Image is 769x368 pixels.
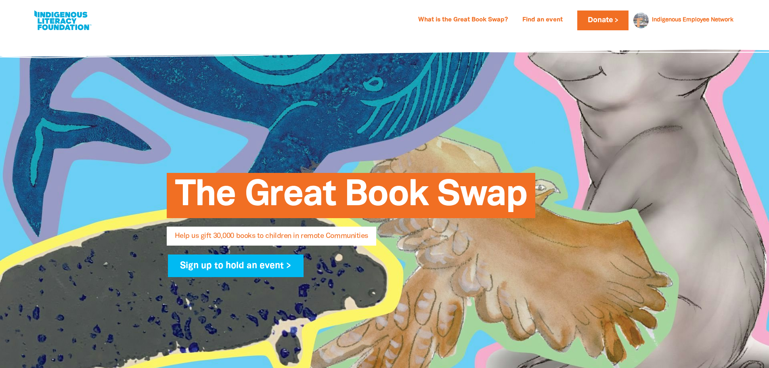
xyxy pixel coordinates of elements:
[518,14,568,27] a: Find an event
[168,254,304,277] a: Sign up to hold an event >
[652,17,733,23] a: Indigenous Employee Network
[413,14,513,27] a: What is the Great Book Swap?
[577,11,628,30] a: Donate
[175,233,368,246] span: Help us gift 30,000 books to children in remote Communities
[175,179,527,218] span: The Great Book Swap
